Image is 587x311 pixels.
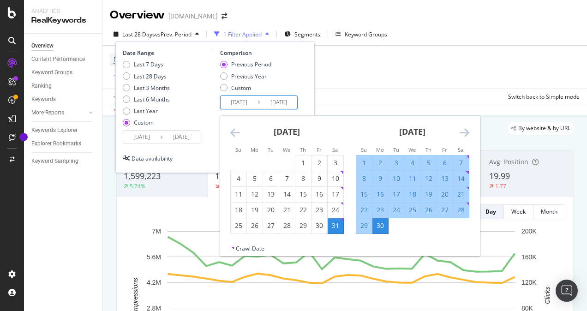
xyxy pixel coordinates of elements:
[521,227,537,235] text: 200K
[328,190,343,199] div: 17
[544,287,551,304] text: Clicks
[420,155,437,171] td: Selected. Thursday, June 5, 2025
[123,107,170,115] div: Last Year
[168,12,218,21] div: [DOMAIN_NAME]
[279,205,295,215] div: 21
[521,279,537,286] text: 120K
[220,84,271,92] div: Custom
[295,205,311,215] div: 22
[518,126,570,131] span: By website & by URL
[295,190,311,199] div: 15
[134,96,170,103] div: Last 6 Months
[31,54,85,64] div: Content Performance
[279,218,295,233] td: Choose Wednesday, May 28, 2025 as your check-in date. It’s available.
[311,190,327,199] div: 16
[231,190,246,199] div: 11
[295,202,311,218] td: Choose Thursday, May 22, 2025 as your check-in date. It’s available.
[489,157,528,166] span: Avg. Position
[123,49,210,57] div: Date Range
[311,202,327,218] td: Choose Friday, May 23, 2025 as your check-in date. It’s available.
[31,156,78,166] div: Keyword Sampling
[328,205,343,215] div: 24
[389,190,404,199] div: 17
[356,155,372,171] td: Selected. Sunday, June 1, 2025
[279,190,295,199] div: 14
[372,218,388,233] td: Selected as end date. Monday, June 30, 2025
[388,171,404,186] td: Selected. Tuesday, June 10, 2025
[221,96,258,109] input: Start Date
[504,89,580,104] button: Switch back to Simple mode
[134,84,170,92] div: Last 3 Months
[251,146,258,153] small: Mo
[155,30,192,38] span: vs Prev. Period
[279,171,295,186] td: Choose Wednesday, May 7, 2025 as your check-in date. It’s available.
[132,155,173,162] div: Data availability
[420,186,437,202] td: Selected. Thursday, June 19, 2025
[134,72,167,80] div: Last 28 Days
[389,205,404,215] div: 24
[110,7,165,23] div: Overview
[263,174,279,183] div: 6
[372,190,388,199] div: 16
[521,253,537,261] text: 160K
[123,131,160,144] input: Start Date
[230,186,246,202] td: Choose Sunday, May 11, 2025 as your check-in date. It’s available.
[437,174,453,183] div: 13
[247,174,263,183] div: 5
[345,30,387,38] div: Keyword Groups
[31,95,56,104] div: Keywords
[442,146,447,153] small: Fr
[31,68,96,78] a: Keyword Groups
[372,174,388,183] div: 9
[110,70,147,81] button: Add Filter
[388,186,404,202] td: Selected. Tuesday, June 17, 2025
[31,41,96,51] a: Overview
[495,182,506,190] div: 1.77
[230,202,246,218] td: Choose Sunday, May 18, 2025 as your check-in date. It’s available.
[425,146,431,153] small: Th
[508,122,574,135] div: legacy label
[130,182,145,190] div: 5.74%
[421,158,437,167] div: 5
[317,146,322,153] small: Fr
[295,218,311,233] td: Choose Thursday, May 29, 2025 as your check-in date. It’s available.
[123,84,170,92] div: Last 3 Months
[389,174,404,183] div: 10
[356,186,372,202] td: Selected. Sunday, June 15, 2025
[328,158,343,167] div: 3
[311,174,327,183] div: 9
[437,202,453,218] td: Selected. Friday, June 27, 2025
[437,190,453,199] div: 20
[504,204,533,219] button: Week
[295,158,311,167] div: 1
[328,174,343,183] div: 10
[393,146,399,153] small: Tu
[478,204,504,219] button: Day
[508,93,580,101] div: Switch back to Simple mode
[295,186,311,202] td: Choose Thursday, May 15, 2025 as your check-in date. It’s available.
[263,205,279,215] div: 20
[332,27,391,42] button: Keyword Groups
[246,186,263,202] td: Choose Monday, May 12, 2025 as your check-in date. It’s available.
[372,158,388,167] div: 2
[372,221,388,230] div: 30
[31,95,96,104] a: Keywords
[274,126,300,137] strong: [DATE]
[388,202,404,218] td: Selected. Tuesday, June 24, 2025
[372,202,388,218] td: Selected. Monday, June 23, 2025
[388,155,404,171] td: Selected. Tuesday, June 3, 2025
[295,174,311,183] div: 8
[134,60,163,68] div: Last 7 Days
[283,146,290,153] small: We
[453,190,469,199] div: 21
[453,205,469,215] div: 28
[123,119,170,126] div: Custom
[222,13,227,19] div: arrow-right-arrow-left
[231,205,246,215] div: 18
[332,146,338,153] small: Sa
[279,221,295,230] div: 28
[437,158,453,167] div: 6
[231,60,271,68] div: Previous Period
[31,139,81,149] div: Explorer Bookmarks
[268,146,274,153] small: Tu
